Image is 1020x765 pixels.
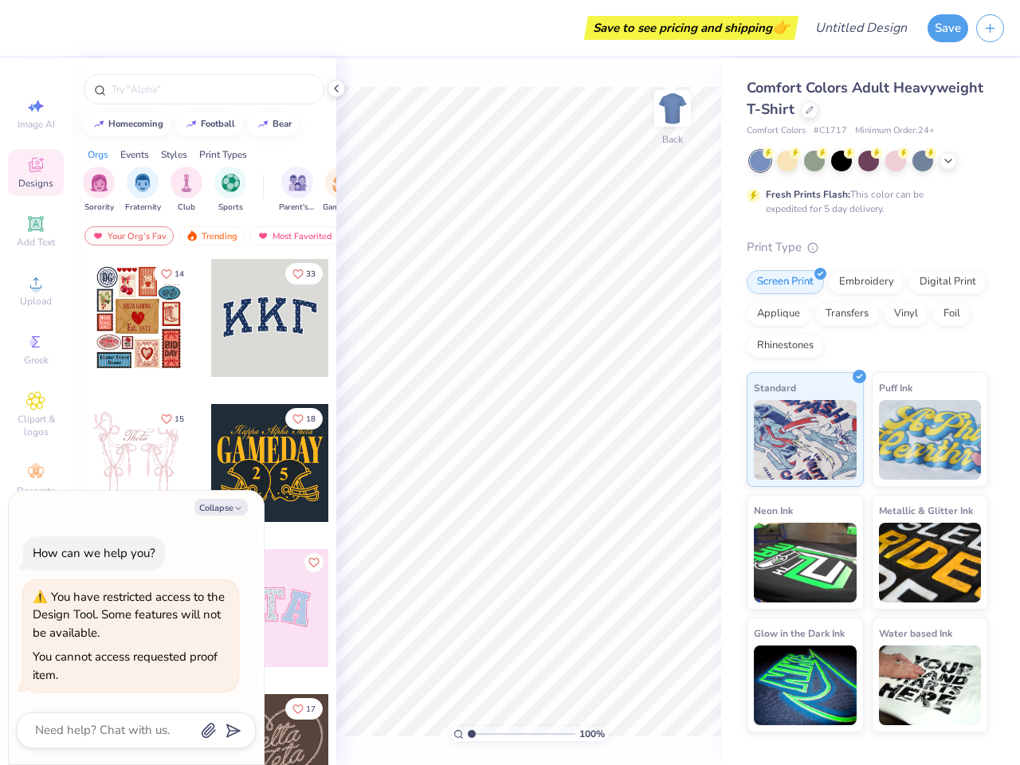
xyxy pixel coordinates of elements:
img: Game Day Image [332,174,351,192]
button: bear [248,112,299,136]
button: filter button [83,167,115,214]
div: Digital Print [909,270,987,294]
span: 18 [306,415,316,423]
span: Minimum Order: 24 + [855,124,935,138]
div: filter for Club [171,167,202,214]
span: 17 [306,705,316,713]
div: filter for Game Day [323,167,359,214]
div: You cannot access requested proof item. [33,649,218,683]
div: Styles [161,147,187,162]
span: Club [178,202,195,214]
span: Image AI [18,118,55,131]
div: Trending [178,226,245,245]
img: trend_line.gif [92,120,105,129]
img: most_fav.gif [257,230,269,241]
div: Transfers [815,302,879,326]
img: Puff Ink [879,400,982,480]
button: Like [285,263,323,284]
img: Fraternity Image [134,174,151,192]
img: Standard [754,400,857,480]
div: filter for Fraternity [125,167,161,214]
img: trend_line.gif [185,120,198,129]
button: Like [304,553,324,572]
span: Puff Ink [879,379,912,396]
button: Like [154,408,191,430]
span: Decorate [17,484,55,497]
span: Parent's Weekend [279,202,316,214]
span: Comfort Colors Adult Heavyweight T-Shirt [747,78,983,119]
span: Designs [18,177,53,190]
div: Orgs [88,147,108,162]
button: Like [154,263,191,284]
span: Game Day [323,202,359,214]
div: Save to see pricing and shipping [588,16,794,40]
button: filter button [214,167,246,214]
div: filter for Sports [214,167,246,214]
div: This color can be expedited for 5 day delivery. [766,187,962,216]
span: Clipart & logos [8,413,64,438]
button: filter button [323,167,359,214]
span: Sports [218,202,243,214]
div: filter for Parent's Weekend [279,167,316,214]
strong: Fresh Prints Flash: [766,188,850,201]
input: Untitled Design [802,12,920,44]
button: homecoming [84,112,171,136]
div: Print Type [747,238,988,257]
img: Club Image [178,174,195,192]
button: filter button [125,167,161,214]
span: 15 [175,415,184,423]
span: Sorority [84,202,114,214]
span: Upload [20,295,52,308]
img: most_fav.gif [92,230,104,241]
img: Water based Ink [879,645,982,725]
button: Save [928,14,968,42]
div: Rhinestones [747,334,824,358]
button: Like [285,408,323,430]
span: # C1717 [814,124,847,138]
div: How can we help you? [33,545,155,561]
button: filter button [279,167,316,214]
img: trending.gif [186,230,198,241]
div: Screen Print [747,270,824,294]
img: Glow in the Dark Ink [754,645,857,725]
span: Fraternity [125,202,161,214]
img: trend_line.gif [257,120,269,129]
span: 100 % [579,727,605,741]
div: filter for Sorority [83,167,115,214]
img: Sorority Image [90,174,108,192]
span: Water based Ink [879,625,952,641]
span: Standard [754,379,796,396]
span: Neon Ink [754,502,793,519]
span: Comfort Colors [747,124,806,138]
div: Most Favorited [249,226,339,245]
button: Collapse [194,499,248,516]
div: Vinyl [884,302,928,326]
div: Print Types [199,147,247,162]
span: 33 [306,270,316,278]
div: bear [273,120,292,128]
button: Like [285,698,323,720]
div: homecoming [108,120,163,128]
input: Try "Alpha" [110,81,314,97]
div: Embroidery [829,270,904,294]
span: Add Text [17,236,55,249]
button: football [176,112,242,136]
div: football [201,120,235,128]
img: Metallic & Glitter Ink [879,523,982,602]
button: filter button [171,167,202,214]
div: Applique [747,302,810,326]
div: You have restricted access to the Design Tool. Some features will not be available. [33,589,225,641]
img: Sports Image [222,174,240,192]
div: Events [120,147,149,162]
img: Neon Ink [754,523,857,602]
span: 14 [175,270,184,278]
span: Glow in the Dark Ink [754,625,845,641]
span: Metallic & Glitter Ink [879,502,973,519]
span: 👉 [772,18,790,37]
span: Greek [24,354,49,367]
div: Back [662,132,683,147]
img: Back [657,92,688,124]
div: Your Org's Fav [84,226,174,245]
div: Foil [933,302,971,326]
img: Parent's Weekend Image [288,174,307,192]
